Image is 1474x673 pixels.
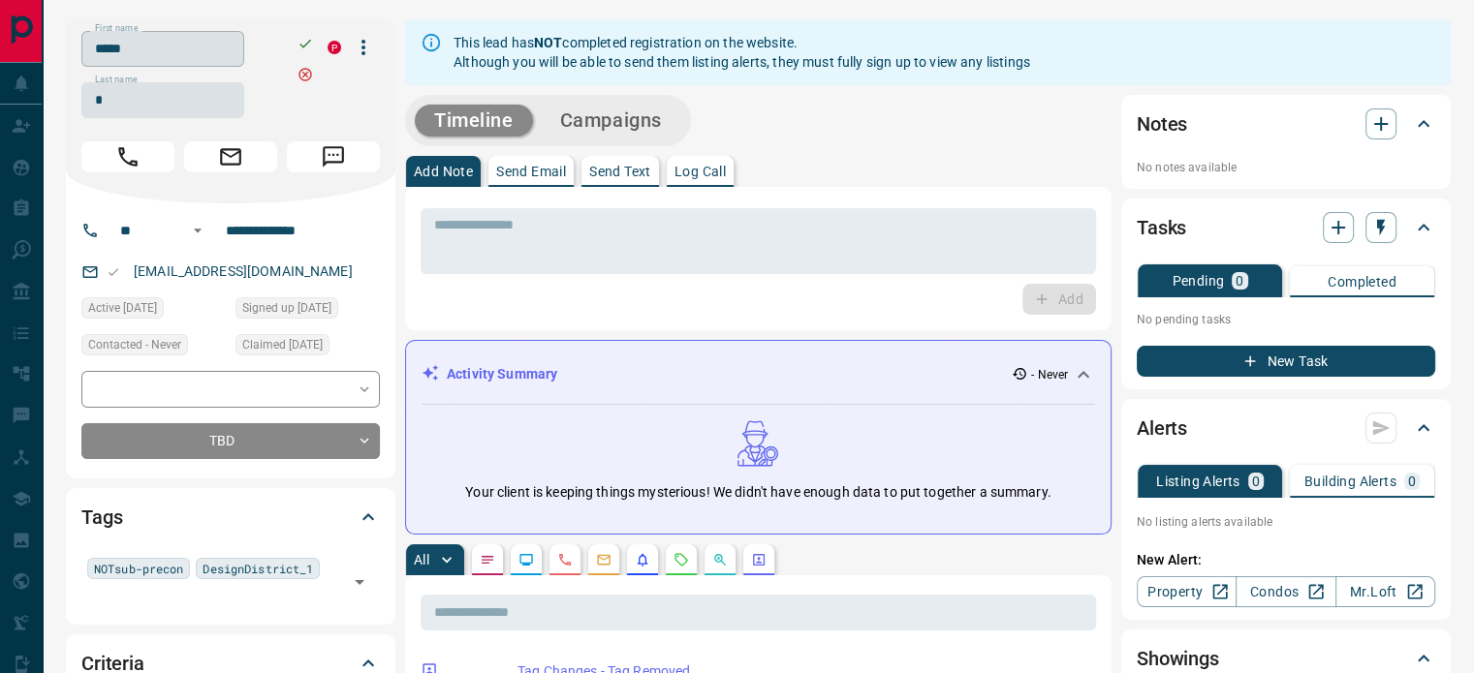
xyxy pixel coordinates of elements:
[1137,101,1435,147] div: Notes
[1137,413,1187,444] h2: Alerts
[534,35,562,50] strong: NOT
[242,335,323,354] span: Claimed [DATE]
[1252,474,1260,488] p: 0
[88,298,157,318] span: Active [DATE]
[134,263,353,279] a: [EMAIL_ADDRESS][DOMAIN_NAME]
[1408,474,1416,488] p: 0
[465,482,1051,503] p: Your client is keeping things mysterious! We didn't have enough data to put together a summary.
[1236,274,1243,288] p: 0
[541,105,681,137] button: Campaigns
[95,22,138,35] label: First name
[1156,474,1240,488] p: Listing Alerts
[81,494,380,540] div: Tags
[1137,513,1435,531] p: No listing alerts available
[480,552,495,567] svg: Notes
[81,423,380,459] div: TBD
[1137,576,1237,607] a: Property
[422,356,1095,392] div: Activity Summary- Never
[447,364,557,384] p: Activity Summary
[674,165,726,178] p: Log Call
[496,165,566,178] p: Send Email
[414,553,429,566] p: All
[1172,274,1224,288] p: Pending
[589,165,651,178] p: Send Text
[235,297,380,324] div: Sat May 07 2022
[107,265,120,279] svg: Email Valid
[235,334,380,361] div: Sat May 07 2022
[635,552,650,567] svg: Listing Alerts
[186,219,209,242] button: Open
[596,552,612,567] svg: Emails
[287,141,380,172] span: Message
[751,552,767,567] svg: Agent Actions
[328,41,341,54] div: property.ca
[81,141,174,172] span: Call
[1328,275,1396,289] p: Completed
[1335,576,1435,607] a: Mr.Loft
[518,552,534,567] svg: Lead Browsing Activity
[95,74,138,86] label: Last name
[712,552,728,567] svg: Opportunities
[81,297,226,324] div: Sat May 07 2022
[1031,366,1068,383] p: - Never
[1137,204,1435,251] div: Tasks
[94,559,183,578] span: NOTsub-precon
[674,552,689,567] svg: Requests
[1236,576,1335,607] a: Condos
[242,298,331,318] span: Signed up [DATE]
[1137,550,1435,570] p: New Alert:
[88,335,181,354] span: Contacted - Never
[1137,305,1435,334] p: No pending tasks
[81,502,122,533] h2: Tags
[1304,474,1396,488] p: Building Alerts
[203,559,313,578] span: DesignDistrict_1
[454,25,1030,79] div: This lead has completed registration on the website. Although you will be able to send them listi...
[1137,159,1435,176] p: No notes available
[414,165,473,178] p: Add Note
[1137,212,1186,243] h2: Tasks
[1137,108,1187,139] h2: Notes
[1137,405,1435,451] div: Alerts
[346,568,373,596] button: Open
[184,141,277,172] span: Email
[1137,346,1435,377] button: New Task
[557,552,573,567] svg: Calls
[415,105,533,137] button: Timeline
